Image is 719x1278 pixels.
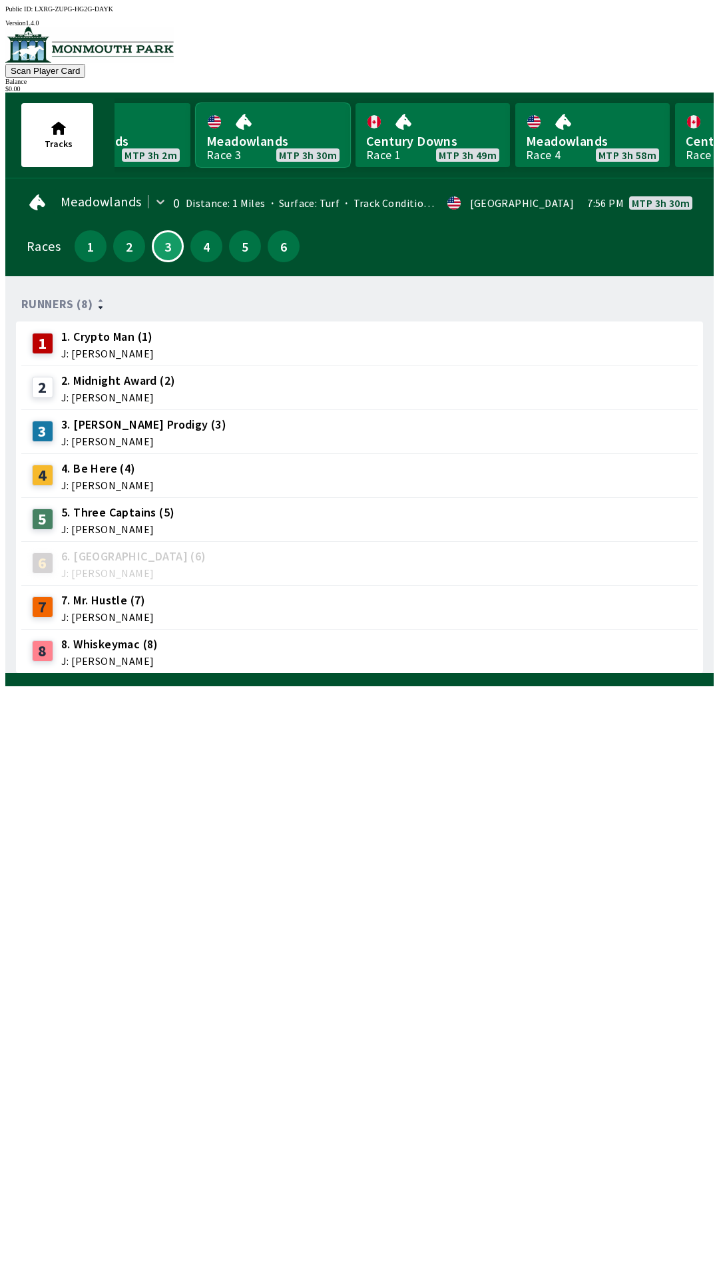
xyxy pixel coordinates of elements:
span: 7. Mr. Hustle (7) [61,592,154,609]
div: 5 [32,509,53,530]
div: [GEOGRAPHIC_DATA] [470,198,574,208]
div: 2 [32,377,53,398]
div: 4 [32,465,53,486]
button: 3 [152,230,184,262]
div: Race 1 [366,150,401,160]
span: J: [PERSON_NAME] [61,348,154,359]
span: 7:56 PM [587,198,624,208]
img: venue logo [5,27,174,63]
span: 4. Be Here (4) [61,460,154,477]
span: Century Downs [366,132,499,150]
div: Race 4 [526,150,561,160]
a: MeadowlandsRace 4MTP 3h 58m [515,103,670,167]
span: MTP 3h 58m [599,150,656,160]
span: J: [PERSON_NAME] [61,392,175,403]
span: J: [PERSON_NAME] [61,524,174,534]
span: 4 [194,242,219,251]
span: J: [PERSON_NAME] [61,568,206,578]
button: 4 [190,230,222,262]
span: Tracks [45,138,73,150]
span: 2. Midnight Award (2) [61,372,175,389]
div: $ 0.00 [5,85,714,93]
a: Century DownsRace 1MTP 3h 49m [356,103,510,167]
div: 7 [32,596,53,618]
div: Public ID: [5,5,714,13]
span: 6 [271,242,296,251]
span: LXRG-ZUPG-HG2G-DAYK [35,5,113,13]
span: J: [PERSON_NAME] [61,436,226,447]
button: 6 [268,230,300,262]
span: J: [PERSON_NAME] [61,480,154,491]
span: 2 [117,242,142,251]
button: 2 [113,230,145,262]
div: 8 [32,640,53,662]
span: 8. Whiskeymac (8) [61,636,158,653]
div: Version 1.4.0 [5,19,714,27]
div: 1 [32,333,53,354]
span: 3. [PERSON_NAME] Prodigy (3) [61,416,226,433]
button: Scan Player Card [5,64,85,78]
span: 5. Three Captains (5) [61,504,174,521]
span: J: [PERSON_NAME] [61,656,158,666]
button: 1 [75,230,107,262]
span: MTP 3h 49m [439,150,497,160]
span: MTP 3h 2m [124,150,177,160]
span: Surface: Turf [266,196,340,210]
span: Runners (8) [21,299,93,310]
div: 3 [32,421,53,442]
span: 6. [GEOGRAPHIC_DATA] (6) [61,548,206,565]
a: MeadowlandsRace 3MTP 3h 30m [196,103,350,167]
button: Tracks [21,103,93,167]
span: 3 [156,243,179,250]
button: 5 [229,230,261,262]
div: Runners (8) [21,298,698,311]
span: Distance: 1 Miles [186,196,266,210]
span: J: [PERSON_NAME] [61,612,154,622]
span: 1 [78,242,103,251]
div: Balance [5,78,714,85]
span: Track Condition: Good [340,196,459,210]
span: Meadowlands [61,196,141,207]
span: Meadowlands [526,132,659,150]
span: MTP 3h 30m [632,198,690,208]
span: 5 [232,242,258,251]
div: Races [27,241,61,252]
div: 6 [32,552,53,574]
span: 1. Crypto Man (1) [61,328,154,345]
div: 0 [173,198,180,208]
